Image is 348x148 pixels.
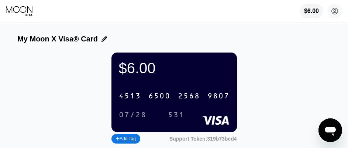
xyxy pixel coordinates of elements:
[169,136,237,142] div: Support Token:319b73bed4
[318,118,342,142] iframe: Button to launch messaging window
[148,92,170,101] div: 6500
[178,92,200,101] div: 2568
[300,4,323,18] div: $6.00
[162,109,190,121] div: 531
[116,136,136,141] div: Add Tag
[119,92,141,101] div: 4513
[111,134,140,144] div: Add Tag
[168,111,185,120] div: 531
[17,35,98,43] div: My Moon X Visa® Card
[207,92,230,101] div: 9807
[114,88,234,104] div: 4513650025689807
[119,111,147,120] div: 07/28
[169,136,237,142] div: Support Token: 319b73bed4
[113,109,152,121] div: 07/28
[304,8,319,14] div: $6.00
[119,60,230,77] div: $6.00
